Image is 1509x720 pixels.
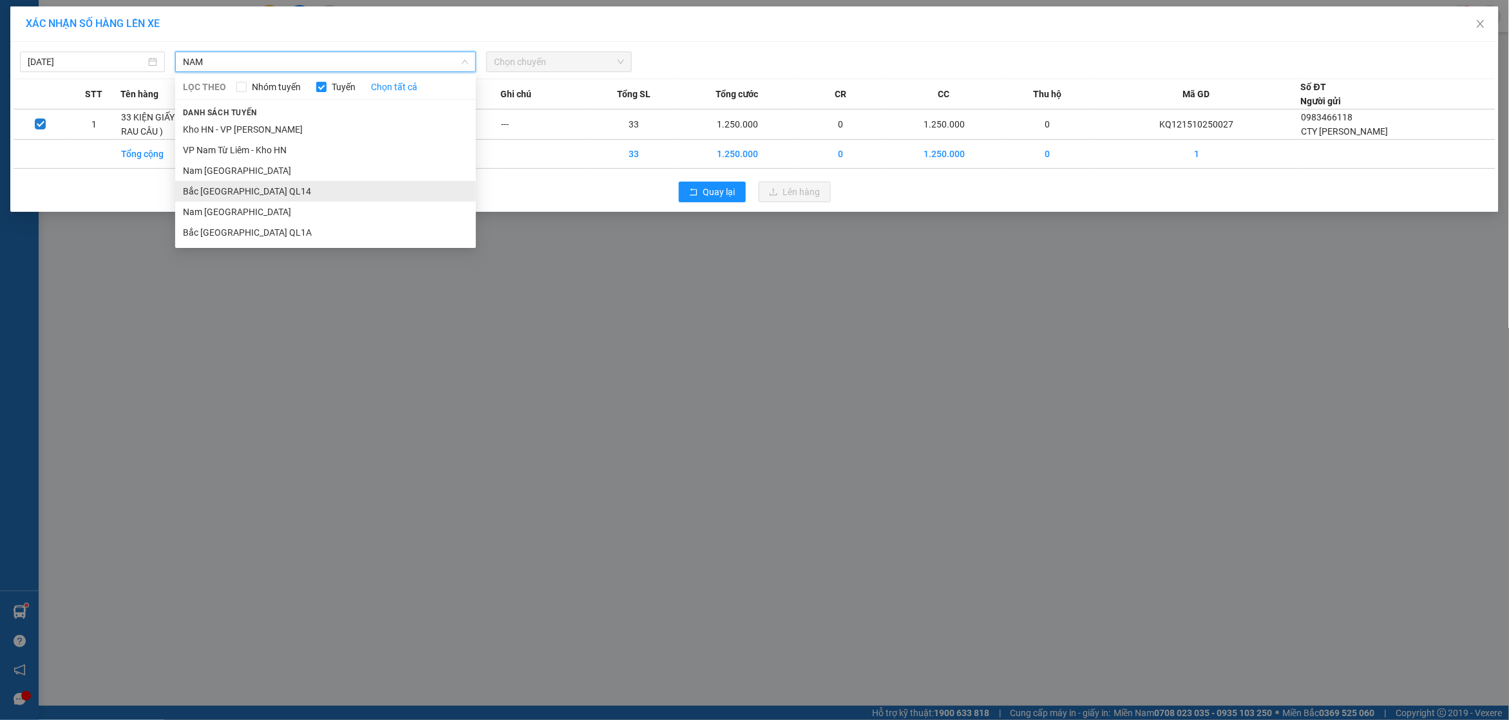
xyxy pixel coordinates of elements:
[175,119,476,140] li: Kho HN - VP [PERSON_NAME]
[835,87,846,101] span: CR
[689,187,698,198] span: rollback
[589,140,678,169] td: 33
[175,202,476,222] li: Nam [GEOGRAPHIC_DATA]
[175,107,265,118] span: Danh sách tuyến
[1463,6,1499,43] button: Close
[247,80,306,94] span: Nhóm tuyến
[886,140,1003,169] td: 1.250.000
[1302,126,1389,137] span: CTY [PERSON_NAME]
[500,109,589,140] td: ---
[461,58,469,66] span: down
[679,182,746,202] button: rollbackQuay lại
[886,109,1003,140] td: 1.250.000
[500,87,531,101] span: Ghi chú
[183,80,226,94] span: LỌC THEO
[797,140,886,169] td: 0
[679,140,797,169] td: 1.250.000
[1302,112,1353,122] span: 0983466118
[494,52,623,71] span: Chọn chuyến
[1092,140,1301,169] td: 1
[371,80,417,94] a: Chọn tất cả
[1476,19,1486,29] span: close
[1003,140,1092,169] td: 0
[1003,109,1092,140] td: 0
[797,109,886,140] td: 0
[1183,87,1210,101] span: Mã GD
[85,87,102,101] span: STT
[703,185,736,199] span: Quay lại
[175,181,476,202] li: Bắc [GEOGRAPHIC_DATA] QL14
[175,222,476,243] li: Bắc [GEOGRAPHIC_DATA] QL1A
[175,140,476,160] li: VP Nam Từ Liêm - Kho HN
[759,182,831,202] button: uploadLên hàng
[716,87,759,101] span: Tổng cước
[26,17,160,30] span: XÁC NHẬN SỐ HÀNG LÊN XE
[589,109,678,140] td: 33
[120,140,209,169] td: Tổng cộng
[679,109,797,140] td: 1.250.000
[1092,109,1301,140] td: KQ121510250027
[120,109,209,140] td: 33 KIỆN GIẤY ( BỘT RAU CÂU )
[120,87,158,101] span: Tên hàng
[28,55,146,69] input: 15/10/2025
[1301,80,1342,108] div: Số ĐT Người gửi
[1033,87,1061,101] span: Thu hộ
[938,87,950,101] span: CC
[327,80,361,94] span: Tuyến
[175,160,476,181] li: Nam [GEOGRAPHIC_DATA]
[67,109,120,140] td: 1
[617,87,650,101] span: Tổng SL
